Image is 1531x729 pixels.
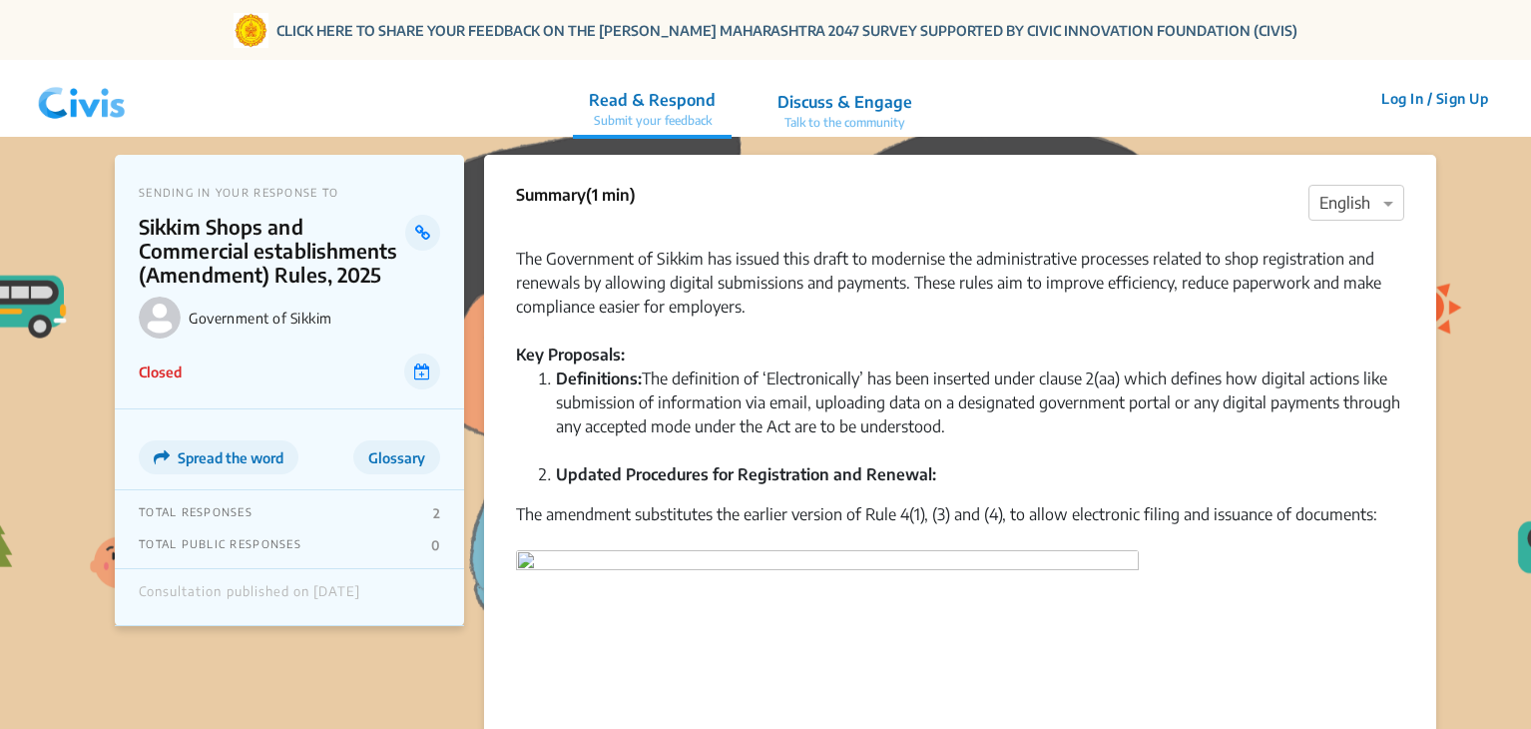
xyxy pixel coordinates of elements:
p: Summary [516,183,636,207]
button: Spread the word [139,440,298,474]
p: Submit your feedback [589,112,716,130]
strong: Key Proposals: [516,345,625,364]
span: (1 min) [586,185,636,205]
strong: Updated Procedures for Registration and Renewal: [556,464,936,484]
span: Spread the word [178,449,283,466]
li: The definition of ‘Electronically’ has been inserted under clause 2(aa) which defines how digital... [556,366,1404,462]
div: The amendment substitutes the earlier version of Rule 4(1), (3) and (4), to allow electronic fili... [516,502,1404,550]
img: Government of Sikkim logo [139,297,181,339]
p: Talk to the community [777,114,912,132]
p: Read & Respond [589,88,716,112]
p: Discuss & Engage [777,90,912,114]
strong: Definitions: [556,368,642,388]
p: 2 [433,505,440,521]
p: SENDING IN YOUR RESPONSE TO [139,186,440,199]
div: The Government of Sikkim has issued this draft to modernise the administrative processes related ... [516,223,1404,319]
p: TOTAL PUBLIC RESPONSES [139,537,301,553]
img: navlogo.png [30,69,134,129]
div: Consultation published on [DATE] [139,584,360,610]
span: Glossary [368,449,425,466]
img: Gom Logo [234,13,268,48]
button: Log In / Sign Up [1368,83,1501,114]
p: Sikkim Shops and Commercial establishments (Amendment) Rules, 2025 [139,215,405,287]
p: Government of Sikkim [189,310,440,327]
button: Glossary [353,440,440,474]
a: CLICK HERE TO SHARE YOUR FEEDBACK ON THE [PERSON_NAME] MAHARASHTRA 2047 SURVEY SUPPORTED BY CIVIC... [276,20,1297,41]
p: 0 [431,537,440,553]
p: Closed [139,362,182,382]
p: TOTAL RESPONSES [139,505,253,521]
